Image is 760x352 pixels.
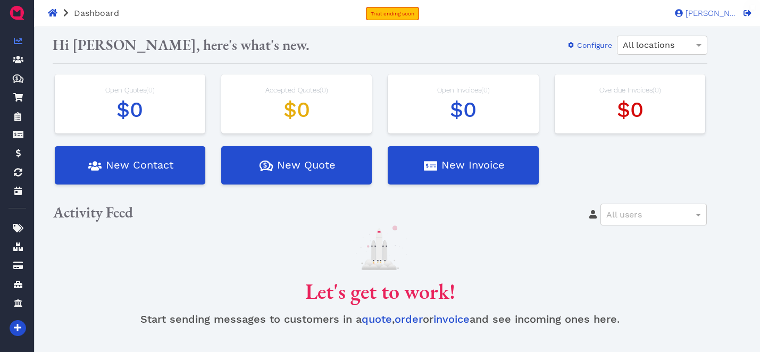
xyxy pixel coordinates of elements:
[565,85,695,96] div: Overdue Invoices ( )
[74,8,119,18] span: Dashboard
[560,37,613,54] button: Configure
[65,85,195,96] div: Open Quotes ( )
[575,41,612,49] span: Configure
[366,7,419,20] a: Trial ending soon
[232,85,361,96] div: Accepted Quotes ( )
[670,8,736,18] a: [PERSON_NAME]
[305,278,455,305] span: Let's get to work!
[9,4,26,21] img: QuoteM_icon_flat.png
[655,86,659,94] span: 0
[53,35,310,54] span: Hi [PERSON_NAME], here's what's new.
[623,40,674,50] span: All locations
[221,146,372,185] button: New Quote
[617,97,644,122] span: $0
[683,10,736,18] span: [PERSON_NAME]
[148,86,153,94] span: 0
[354,225,407,270] img: launch.svg
[116,97,143,122] span: $0
[55,146,205,185] button: New Contact
[483,86,488,94] span: 0
[53,203,133,222] span: Activity Feed
[388,146,538,185] button: New Invoice
[283,97,310,122] span: $0
[15,76,19,81] tspan: $
[322,86,326,94] span: 0
[371,11,414,16] span: Trial ending soon
[433,313,470,325] a: invoice
[263,162,266,169] tspan: $
[140,313,620,325] span: Start sending messages to customers in a , or and see incoming ones here.
[398,85,528,96] div: Open Invoices ( )
[362,313,392,325] a: quote
[601,204,706,225] div: All users
[450,97,477,122] span: $0
[395,313,423,325] a: order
